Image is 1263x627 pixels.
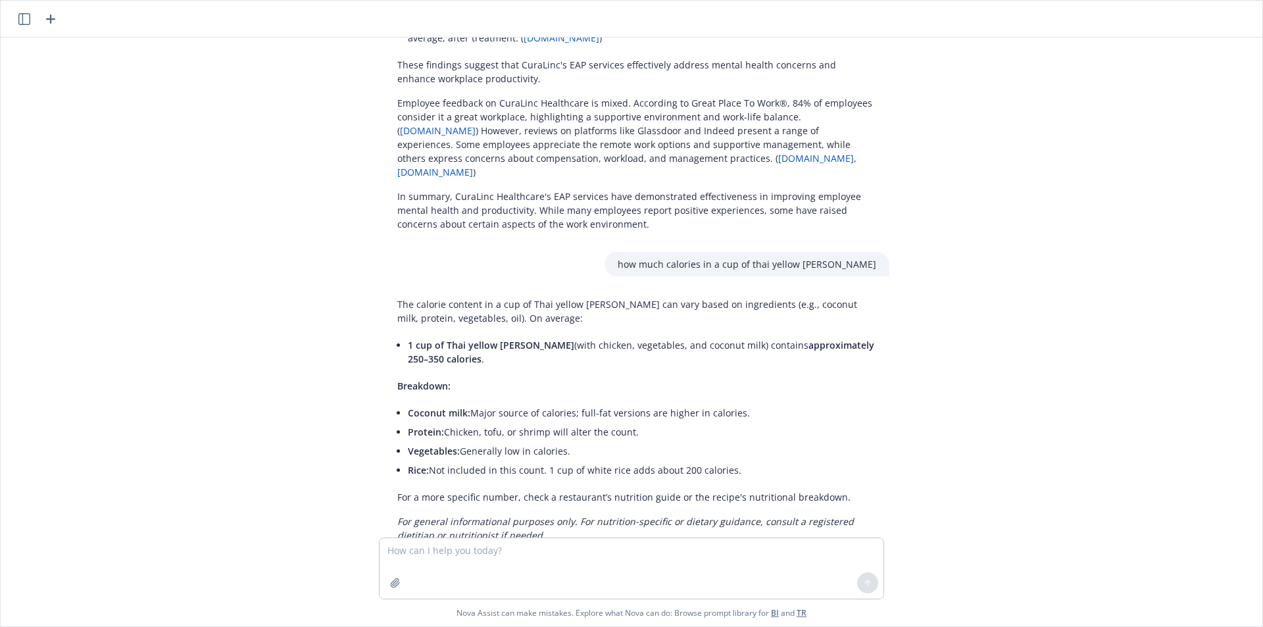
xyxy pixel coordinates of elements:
a: BI [771,607,779,618]
p: The calorie content in a cup of Thai yellow [PERSON_NAME] can vary based on ingredients (e.g., co... [397,297,876,325]
span: Nova Assist can make mistakes. Explore what Nova can do: Browse prompt library for and [457,599,806,626]
p: These findings suggest that CuraLinc's EAP services effectively address mental health concerns an... [397,58,876,86]
a: [DOMAIN_NAME] [397,166,473,178]
a: [DOMAIN_NAME] [524,32,599,44]
li: Not included in this count. 1 cup of white rice adds about 200 calories. [408,461,876,480]
a: [DOMAIN_NAME] [778,152,854,164]
p: For a more specific number, check a restaurant’s nutrition guide or the recipe's nutritional brea... [397,490,876,504]
li: Major source of calories; full-fat versions are higher in calories. [408,403,876,422]
span: Breakdown: [397,380,451,392]
p: Employee feedback on CuraLinc Healthcare is mixed. According to Great Place To Work®, 84% of empl... [397,96,876,179]
li: (with chicken, vegetables, and coconut milk) contains . [408,336,876,368]
li: Chicken, tofu, or shrimp will alter the count. [408,422,876,441]
a: [DOMAIN_NAME] [400,124,476,137]
li: Generally low in calories. [408,441,876,461]
p: In summary, CuraLinc Healthcare's EAP services have demonstrated effectiveness in improving emplo... [397,189,876,231]
em: For general informational purposes only. For nutrition-specific or dietary guidance, consult a re... [397,515,854,541]
a: TR [797,607,806,618]
p: how much calories in a cup of thai yellow [PERSON_NAME] [618,257,876,271]
span: Coconut milk: [408,407,470,419]
span: Vegetables: [408,445,460,457]
span: 1 cup of Thai yellow [PERSON_NAME] [408,339,574,351]
span: Rice: [408,464,429,476]
span: Protein: [408,426,444,438]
